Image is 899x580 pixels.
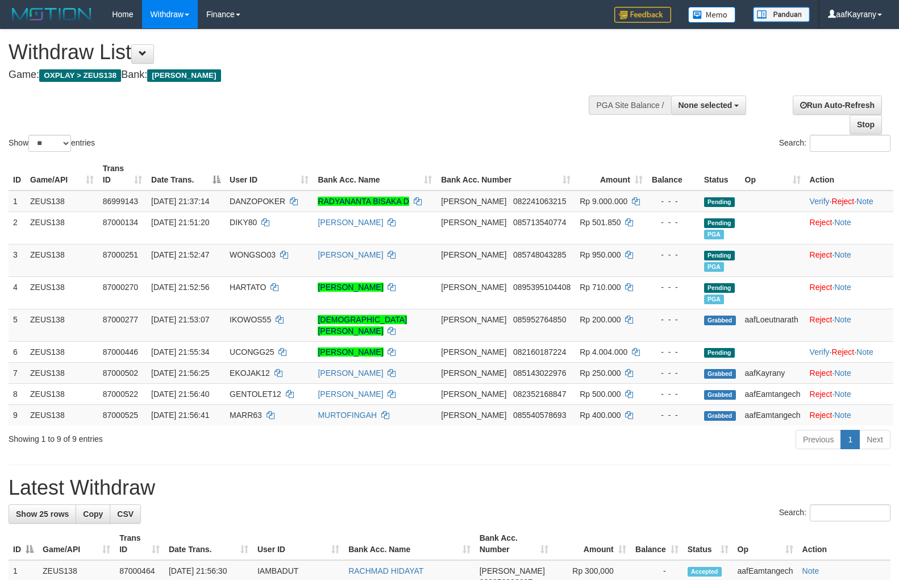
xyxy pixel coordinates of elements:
span: HARTATO [230,283,266,292]
span: [DATE] 21:52:47 [151,250,209,259]
span: Copy 085540578693 to clipboard [513,411,566,420]
span: [DATE] 21:55:34 [151,347,209,357]
a: Note [834,411,851,420]
th: Date Trans.: activate to sort column descending [147,158,225,190]
span: Grabbed [704,411,736,421]
th: Bank Acc. Number: activate to sort column ascending [475,528,553,560]
span: Show 25 rows [16,509,69,519]
div: - - - [652,196,695,207]
td: 5 [9,309,26,341]
span: 87000525 [103,411,138,420]
img: Button%20Memo.svg [688,7,736,23]
a: [PERSON_NAME] [318,390,383,399]
th: Game/API: activate to sort column ascending [26,158,98,190]
input: Search: [810,504,890,521]
span: Rp 950.000 [580,250,621,259]
td: · [805,244,893,276]
th: Op: activate to sort column ascending [740,158,805,190]
span: Rp 4.004.000 [580,347,627,357]
th: ID [9,158,26,190]
div: Showing 1 to 9 of 9 entries [9,429,366,445]
th: Date Trans.: activate to sort column ascending [164,528,253,560]
span: [DATE] 21:56:40 [151,390,209,399]
span: [PERSON_NAME] [441,390,506,399]
td: · [805,212,893,244]
a: Reject [810,368,833,378]
th: Amount: activate to sort column ascending [553,528,631,560]
span: Grabbed [704,369,736,379]
th: Trans ID: activate to sort column ascending [98,158,147,190]
a: [PERSON_NAME] [318,250,383,259]
td: · [805,309,893,341]
a: Stop [850,115,882,134]
th: User ID: activate to sort column ascending [225,158,313,190]
div: - - - [652,409,695,421]
span: Rp 710.000 [580,283,621,292]
input: Search: [810,135,890,152]
span: Grabbed [704,390,736,400]
td: aafEamtangech [740,383,805,404]
span: WONGSO03 [230,250,276,259]
span: Copy 085748043285 to clipboard [513,250,566,259]
a: Reject [810,250,833,259]
span: Copy 085713540774 to clipboard [513,218,566,227]
a: [PERSON_NAME] [318,368,383,378]
div: - - - [652,281,695,293]
span: Marked by aafkaynarin [704,262,724,272]
th: Action [805,158,893,190]
a: Note [856,197,873,206]
a: [DEMOGRAPHIC_DATA][PERSON_NAME] [318,315,407,335]
span: Grabbed [704,316,736,325]
img: panduan.png [753,7,810,22]
th: Bank Acc. Name: activate to sort column ascending [313,158,436,190]
span: [DATE] 21:52:56 [151,283,209,292]
span: [PERSON_NAME] [441,218,506,227]
span: EKOJAK12 [230,368,270,378]
td: ZEUS138 [26,212,98,244]
a: Note [834,283,851,292]
div: PGA Site Balance / [589,96,671,115]
a: Verify [810,197,830,206]
th: Action [798,528,890,560]
h1: Latest Withdraw [9,477,890,499]
span: Marked by aafkaynarin [704,295,724,304]
th: Balance: activate to sort column ascending [631,528,683,560]
a: Reject [810,411,833,420]
a: CSV [110,504,141,524]
th: Status: activate to sort column ascending [683,528,733,560]
td: aafLoeutnarath [740,309,805,341]
select: Showentries [28,135,71,152]
span: Copy 0895395104408 to clipboard [513,283,571,292]
span: [PERSON_NAME] [441,197,506,206]
td: ZEUS138 [26,383,98,404]
span: [PERSON_NAME] [441,315,506,324]
span: 87000277 [103,315,138,324]
label: Search: [779,504,890,521]
span: Rp 250.000 [580,368,621,378]
span: 87000134 [103,218,138,227]
span: 87000270 [103,283,138,292]
a: [PERSON_NAME] [318,218,383,227]
th: Bank Acc. Number: activate to sort column ascending [436,158,575,190]
span: Copy 082241063215 to clipboard [513,197,566,206]
a: Reject [810,283,833,292]
a: Next [859,430,890,449]
a: [PERSON_NAME] [318,283,383,292]
td: 8 [9,383,26,404]
th: ID: activate to sort column descending [9,528,38,560]
span: [PERSON_NAME] [441,347,506,357]
td: aafEamtangech [740,404,805,425]
th: Status [700,158,740,190]
td: · [805,362,893,383]
span: DIKY80 [230,218,257,227]
td: · [805,383,893,404]
span: IKOWOS55 [230,315,271,324]
a: Note [834,315,851,324]
td: ZEUS138 [26,190,98,212]
span: Rp 501.850 [580,218,621,227]
td: 1 [9,190,26,212]
a: Note [834,250,851,259]
span: Rp 9.000.000 [580,197,627,206]
td: ZEUS138 [26,309,98,341]
td: 6 [9,341,26,362]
